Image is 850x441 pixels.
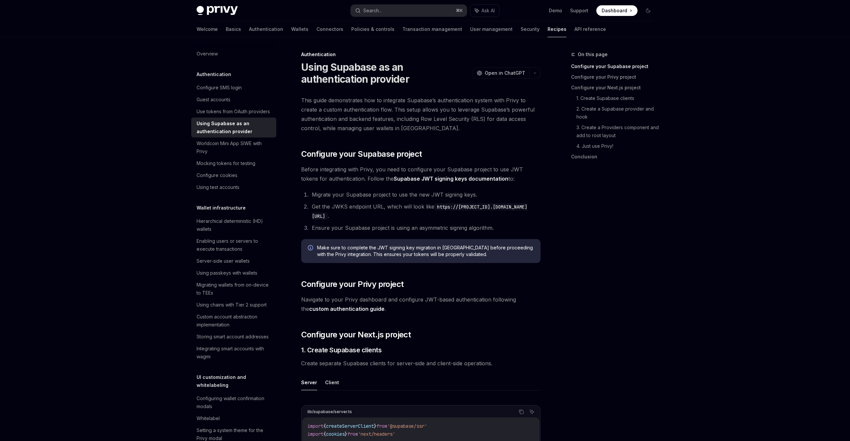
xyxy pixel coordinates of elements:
span: Dashboard [602,7,627,14]
a: Using chains with Tier 2 support [191,299,276,311]
a: Mocking tokens for testing [191,157,276,169]
a: Authentication [249,21,283,37]
div: Using test accounts [197,183,239,191]
div: Configure cookies [197,171,237,179]
span: } [374,423,377,429]
div: Server-side user wallets [197,257,250,265]
button: Ask AI [470,5,499,17]
a: Demo [549,7,562,14]
a: Configure SMS login [191,82,276,94]
button: Search...⌘K [351,5,467,17]
a: Basics [226,21,241,37]
div: Configuring wallet confirmation modals [197,395,272,410]
span: This guide demonstrates how to integrate Supabase’s authentication system with Privy to create a ... [301,96,541,133]
a: 2. Create a Supabase provider and hook [576,104,659,122]
span: Configure your Next.js project [301,329,411,340]
div: Guest accounts [197,96,230,104]
span: ⌘ K [456,8,463,13]
li: Migrate your Supabase project to use the new JWT signing keys. [310,190,541,199]
li: Ensure your Supabase project is using an asymmetric signing algorithm. [310,223,541,232]
h5: UI customization and whitelabeling [197,373,276,389]
a: Transaction management [402,21,462,37]
div: Migrating wallets from on-device to TEEs [197,281,272,297]
button: Open in ChatGPT [472,67,529,79]
a: Policies & controls [351,21,394,37]
a: Security [521,21,540,37]
a: API reference [574,21,606,37]
a: Dashboard [596,5,637,16]
a: Guest accounts [191,94,276,106]
h1: Using Supabase as an authentication provider [301,61,470,85]
a: Configure cookies [191,169,276,181]
div: Worldcoin Mini App SIWE with Privy [197,139,272,155]
a: Storing smart account addresses [191,331,276,343]
a: Configure your Supabase project [571,61,659,72]
li: Get the JWKS endpoint URL, which will look like . [310,202,541,220]
a: Configure your Next.js project [571,82,659,93]
div: Custom account abstraction implementation [197,313,272,329]
div: Authentication [301,51,541,58]
span: from [377,423,387,429]
a: Server-side user wallets [191,255,276,267]
div: Configure SMS login [197,84,242,92]
button: Ask AI [528,407,536,416]
a: Wallets [291,21,308,37]
span: On this page [578,50,608,58]
button: Toggle dark mode [643,5,653,16]
a: Worldcoin Mini App SIWE with Privy [191,137,276,157]
svg: Info [308,245,314,252]
a: Configuring wallet confirmation modals [191,393,276,412]
div: Overview [197,50,218,58]
a: Enabling users or servers to execute transactions [191,235,276,255]
span: '@supabase/ssr' [387,423,427,429]
div: Storing smart account addresses [197,333,269,341]
a: Overview [191,48,276,60]
img: dark logo [197,6,238,15]
a: 1. Create Supabase clients [576,93,659,104]
span: createServerClient [326,423,374,429]
span: Configure your Supabase project [301,149,422,159]
a: Configure your Privy project [571,72,659,82]
a: 3. Create a Providers component and add to root layout [576,122,659,141]
div: Mocking tokens for testing [197,159,255,167]
span: import [307,423,323,429]
span: Navigate to your Privy dashboard and configure JWT-based authentication following the . [301,295,541,313]
div: Search... [363,7,382,15]
a: Recipes [548,21,566,37]
button: Server [301,375,317,390]
span: Make sure to complete the JWT signing key migration in [GEOGRAPHIC_DATA] before proceeding with t... [317,244,534,258]
div: Using passkeys with wallets [197,269,257,277]
a: 4. Just use Privy! [576,141,659,151]
a: Whitelabel [191,412,276,424]
div: Using chains with Tier 2 support [197,301,267,309]
span: cookies [326,431,345,437]
a: Migrating wallets from on-device to TEEs [191,279,276,299]
a: Using test accounts [191,181,276,193]
h5: Wallet infrastructure [197,204,246,212]
span: Create separate Supabase clients for server-side and client-side operations. [301,359,541,368]
a: User management [470,21,513,37]
span: from [347,431,358,437]
div: Use tokens from OAuth providers [197,108,270,116]
a: Connectors [316,21,343,37]
button: Copy the contents from the code block [517,407,526,416]
span: import [307,431,323,437]
span: 1. Create Supabase clients [301,345,382,355]
a: Integrating smart accounts with wagmi [191,343,276,363]
a: custom authentication guide [309,306,384,312]
div: Whitelabel [197,414,220,422]
span: 'next/headers' [358,431,395,437]
div: Enabling users or servers to execute transactions [197,237,272,253]
a: Supabase JWT signing keys documentation [394,175,508,182]
span: { [323,423,326,429]
h5: Authentication [197,70,231,78]
a: Welcome [197,21,218,37]
div: Hierarchical deterministic (HD) wallets [197,217,272,233]
a: Support [570,7,588,14]
div: Integrating smart accounts with wagmi [197,345,272,361]
a: Conclusion [571,151,659,162]
span: { [323,431,326,437]
span: } [345,431,347,437]
a: Custom account abstraction implementation [191,311,276,331]
span: Ask AI [481,7,495,14]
